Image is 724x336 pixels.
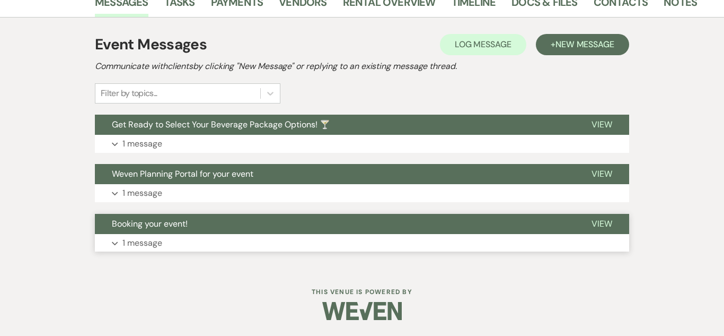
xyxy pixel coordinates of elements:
[555,39,614,50] span: New Message
[591,168,612,179] span: View
[455,39,511,50] span: Log Message
[591,218,612,229] span: View
[95,214,575,234] button: Booking your event!
[322,292,402,330] img: Weven Logo
[95,33,207,56] h1: Event Messages
[95,115,575,135] button: Get Ready to Select Your Beverage Package Options! 🍸
[112,168,253,179] span: Weven Planning Portal for your event
[122,137,162,151] p: 1 message
[112,119,330,130] span: Get Ready to Select Your Beverage Package Options! 🍸
[95,164,575,184] button: Weven Planning Portal for your event
[575,115,629,135] button: View
[575,214,629,234] button: View
[95,184,629,202] button: 1 message
[112,218,188,229] span: Booking your event!
[591,119,612,130] span: View
[122,236,162,250] p: 1 message
[440,34,526,55] button: Log Message
[575,164,629,184] button: View
[95,60,629,73] h2: Communicate with clients by clicking "New Message" or replying to an existing message thread.
[95,234,629,252] button: 1 message
[536,34,629,55] button: +New Message
[101,87,157,100] div: Filter by topics...
[95,135,629,153] button: 1 message
[122,186,162,200] p: 1 message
